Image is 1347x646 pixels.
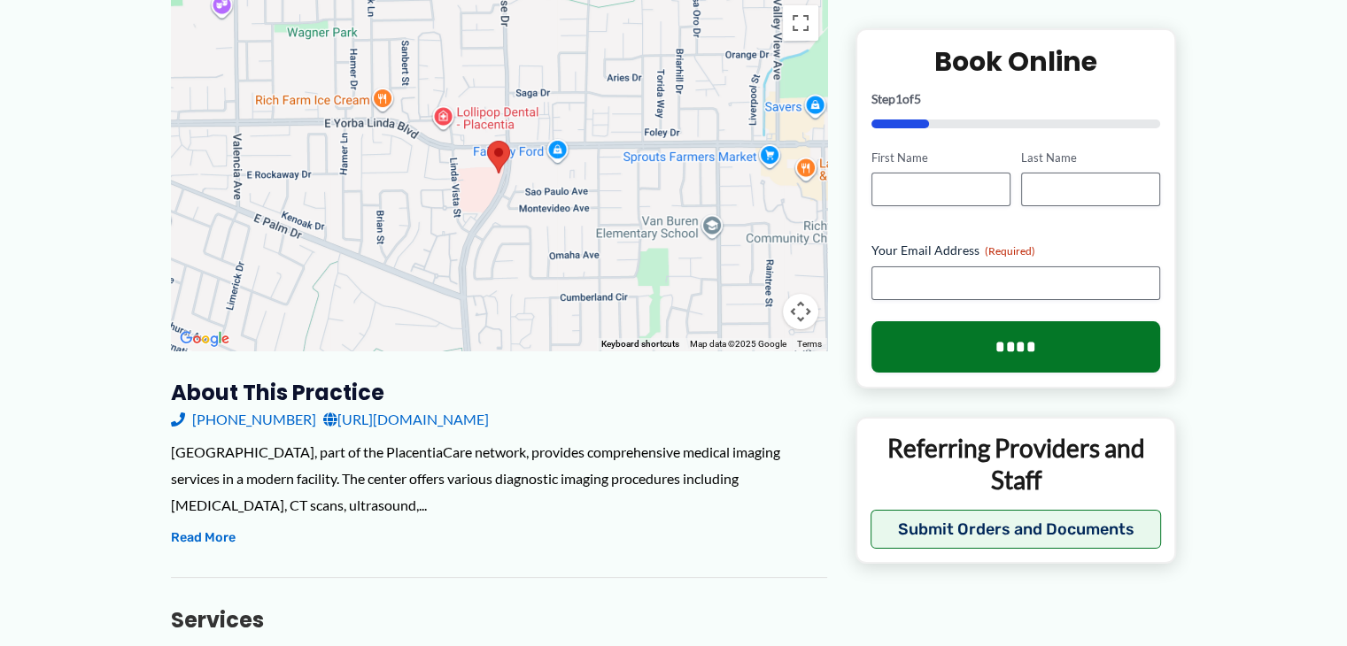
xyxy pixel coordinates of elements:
[797,339,822,349] a: Terms (opens in new tab)
[871,44,1161,79] h2: Book Online
[871,510,1162,549] button: Submit Orders and Documents
[175,327,234,350] a: Open this area in Google Maps (opens a new window)
[914,91,921,106] span: 5
[323,406,489,433] a: [URL][DOMAIN_NAME]
[171,406,316,433] a: [PHONE_NUMBER]
[601,338,679,350] button: Keyboard shortcuts
[171,606,827,634] h3: Services
[871,150,1010,166] label: First Name
[171,439,827,518] div: [GEOGRAPHIC_DATA], part of the PlacentiaCare network, provides comprehensive medical imaging serv...
[690,339,786,349] span: Map data ©2025 Google
[175,327,234,350] img: Google
[871,242,1161,260] label: Your Email Address
[1021,150,1160,166] label: Last Name
[171,379,827,406] h3: About this practice
[871,93,1161,105] p: Step of
[783,294,818,329] button: Map camera controls
[895,91,902,106] span: 1
[871,433,1162,497] p: Referring Providers and Staff
[985,245,1035,258] span: (Required)
[171,527,236,549] button: Read More
[783,5,818,41] button: Toggle fullscreen view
